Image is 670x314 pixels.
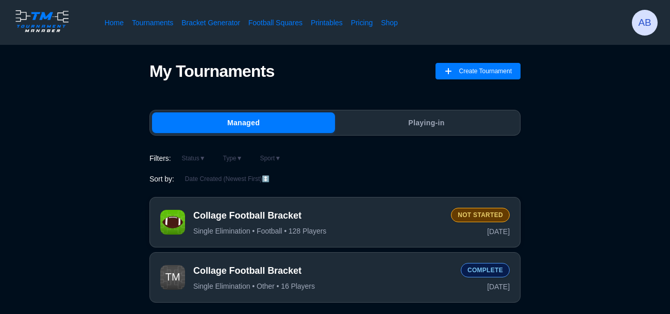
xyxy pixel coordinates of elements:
a: Football Squares [248,18,303,28]
a: Shop [381,18,398,28]
button: Type▼ [216,152,249,164]
a: Pricing [351,18,373,28]
span: [DATE] [487,282,510,292]
button: Sport▼ [253,152,288,164]
button: Managed [152,112,335,133]
span: Single Elimination • Other • 16 Players [193,282,315,291]
img: logo.ffa97a18e3bf2c7d.png [12,8,72,34]
button: TournamentCollage Football BracketSingle Elimination • Other • 16 PlayersComplete[DATE] [149,252,521,303]
button: Create Tournament [435,63,521,79]
span: Create Tournament [459,63,512,79]
a: Bracket Generator [181,18,240,28]
h1: My Tournaments [149,61,274,81]
img: Tournament [160,265,185,290]
span: Collage Football Bracket [193,209,443,222]
button: Date Created (Newest First)↕️ [178,173,276,185]
button: AB [632,10,658,36]
img: Tournament [160,210,185,235]
span: Single Elimination • Football • 128 Players [193,226,326,236]
span: Sort by: [149,174,174,184]
span: Filters: [149,153,171,163]
button: TournamentCollage Football BracketSingle Elimination • Football • 128 PlayersNot Started[DATE] [149,197,521,247]
a: Printables [311,18,343,28]
button: Playing-in [335,112,518,133]
button: Status▼ [175,152,212,164]
a: Home [105,18,124,28]
div: aidan brown [632,10,658,36]
a: Tournaments [132,18,173,28]
div: Not Started [451,208,510,222]
div: Complete [461,263,510,277]
span: [DATE] [487,226,510,237]
span: Collage Football Bracket [193,265,453,277]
